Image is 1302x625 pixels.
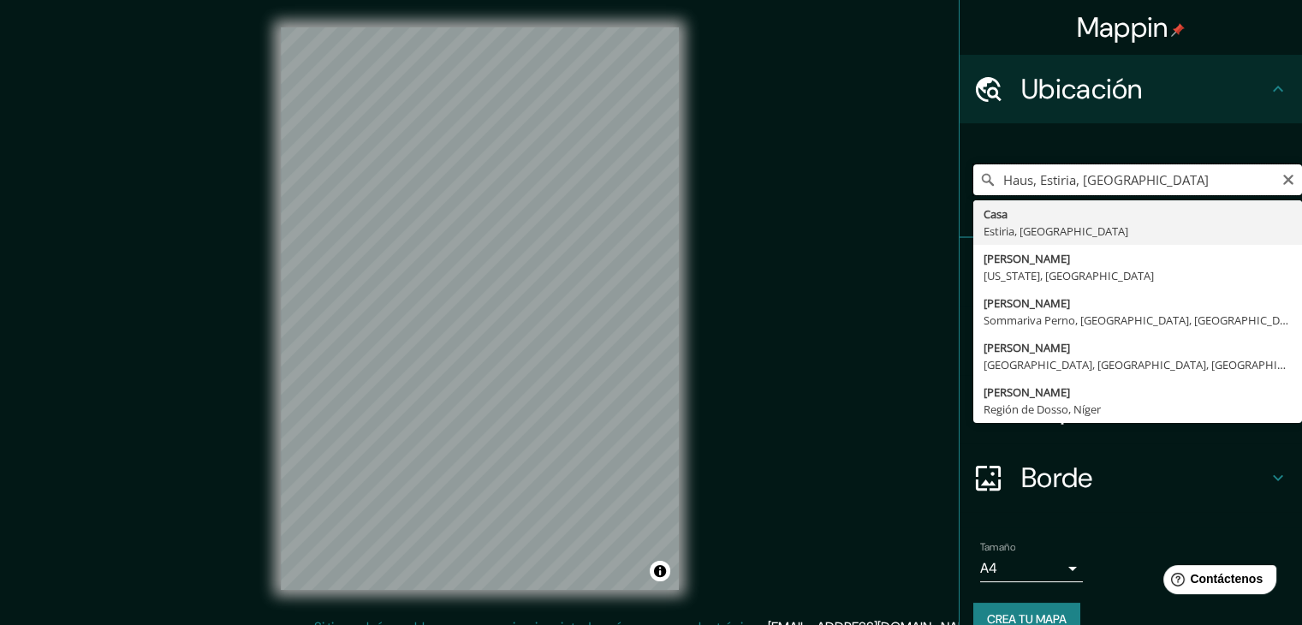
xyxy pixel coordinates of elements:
[650,561,670,581] button: Activar o desactivar atribución
[960,375,1302,443] div: Disposición
[984,251,1070,266] font: [PERSON_NAME]
[281,27,679,590] canvas: Mapa
[960,238,1302,307] div: Patas
[980,559,997,577] font: A4
[1150,558,1283,606] iframe: Lanzador de widgets de ayuda
[984,402,1101,417] font: Región de Dosso, Níger
[1281,170,1295,187] button: Claro
[1171,23,1185,37] img: pin-icon.png
[984,340,1070,355] font: [PERSON_NAME]
[980,555,1083,582] div: A4
[984,384,1070,400] font: [PERSON_NAME]
[1021,460,1093,496] font: Borde
[960,443,1302,512] div: Borde
[1021,71,1143,107] font: Ubicación
[973,164,1302,195] input: Elige tu ciudad o zona
[984,223,1128,239] font: Estiria, [GEOGRAPHIC_DATA]
[960,55,1302,123] div: Ubicación
[960,307,1302,375] div: Estilo
[984,295,1070,311] font: [PERSON_NAME]
[980,540,1015,554] font: Tamaño
[1077,9,1168,45] font: Mappin
[984,206,1008,222] font: Casa
[984,268,1154,283] font: [US_STATE], [GEOGRAPHIC_DATA]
